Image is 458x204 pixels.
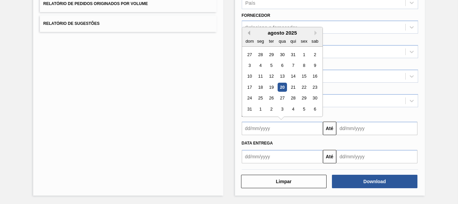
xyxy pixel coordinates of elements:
[323,122,336,135] button: Até
[299,37,308,46] div: sex
[256,72,265,81] div: Choose segunda-feira, 11 de agosto de 2025
[288,94,297,103] div: Choose quinta-feira, 28 de agosto de 2025
[245,94,254,103] div: Choose domingo, 24 de agosto de 2025
[288,50,297,59] div: Choose quinta-feira, 31 de julho de 2025
[245,105,254,114] div: Choose domingo, 31 de agosto de 2025
[299,94,308,103] div: Choose sexta-feira, 29 de agosto de 2025
[323,150,336,163] button: Até
[310,105,319,114] div: Choose sábado, 6 de setembro de 2025
[288,105,297,114] div: Choose quinta-feira, 4 de setembro de 2025
[256,50,265,59] div: Choose segunda-feira, 28 de julho de 2025
[278,94,287,103] div: Choose quarta-feira, 27 de agosto de 2025
[278,105,287,114] div: Choose quarta-feira, 3 de setembro de 2025
[310,94,319,103] div: Choose sábado, 30 de agosto de 2025
[242,30,323,36] div: agosto 2025
[288,37,297,46] div: qui
[242,141,273,146] span: Data entrega
[43,1,148,6] span: Relatório de Pedidos Originados por Volume
[288,72,297,81] div: Choose quinta-feira, 14 de agosto de 2025
[245,72,254,81] div: Choose domingo, 10 de agosto de 2025
[256,37,265,46] div: seg
[256,105,265,114] div: Choose segunda-feira, 1 de setembro de 2025
[242,13,270,18] label: Fornecedor
[314,31,319,35] button: Next Month
[245,50,254,59] div: Choose domingo, 27 de julho de 2025
[299,61,308,70] div: Choose sexta-feira, 8 de agosto de 2025
[288,61,297,70] div: Choose quinta-feira, 7 de agosto de 2025
[244,49,320,115] div: month 2025-08
[310,50,319,59] div: Choose sábado, 2 de agosto de 2025
[299,83,308,92] div: Choose sexta-feira, 22 de agosto de 2025
[310,37,319,46] div: sab
[288,83,297,92] div: Choose quinta-feira, 21 de agosto de 2025
[299,50,308,59] div: Choose sexta-feira, 1 de agosto de 2025
[310,61,319,70] div: Choose sábado, 9 de agosto de 2025
[256,94,265,103] div: Choose segunda-feira, 25 de agosto de 2025
[332,175,417,188] button: Download
[310,83,319,92] div: Choose sábado, 23 de agosto de 2025
[267,37,276,46] div: ter
[245,37,254,46] div: dom
[267,94,276,103] div: Choose terça-feira, 26 de agosto de 2025
[267,83,276,92] div: Choose terça-feira, 19 de agosto de 2025
[245,31,250,35] button: Previous Month
[299,72,308,81] div: Choose sexta-feira, 15 de agosto de 2025
[267,50,276,59] div: Choose terça-feira, 29 de julho de 2025
[245,25,297,30] div: Selecione o fornecedor
[278,37,287,46] div: qua
[310,72,319,81] div: Choose sábado, 16 de agosto de 2025
[336,122,417,135] input: dd/mm/yyyy
[267,105,276,114] div: Choose terça-feira, 2 de setembro de 2025
[278,50,287,59] div: Choose quarta-feira, 30 de julho de 2025
[336,150,417,163] input: dd/mm/yyyy
[241,175,327,188] button: Limpar
[256,61,265,70] div: Choose segunda-feira, 4 de agosto de 2025
[278,61,287,70] div: Choose quarta-feira, 6 de agosto de 2025
[267,61,276,70] div: Choose terça-feira, 5 de agosto de 2025
[256,83,265,92] div: Choose segunda-feira, 18 de agosto de 2025
[299,105,308,114] div: Choose sexta-feira, 5 de setembro de 2025
[242,122,323,135] input: dd/mm/yyyy
[278,83,287,92] div: Choose quarta-feira, 20 de agosto de 2025
[278,72,287,81] div: Choose quarta-feira, 13 de agosto de 2025
[40,15,216,32] button: Relatório de Sugestões
[242,150,323,163] input: dd/mm/yyyy
[245,83,254,92] div: Choose domingo, 17 de agosto de 2025
[245,61,254,70] div: Choose domingo, 3 de agosto de 2025
[267,72,276,81] div: Choose terça-feira, 12 de agosto de 2025
[43,21,100,26] span: Relatório de Sugestões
